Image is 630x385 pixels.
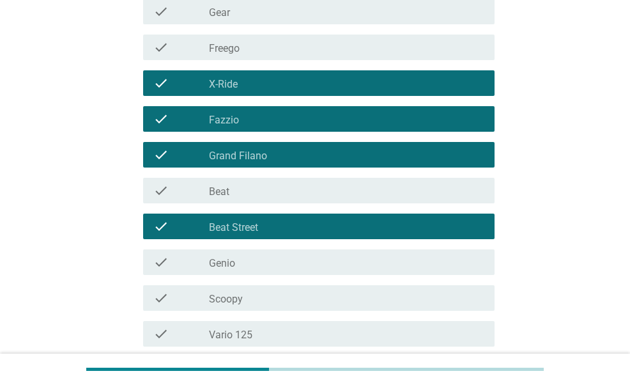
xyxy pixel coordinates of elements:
[153,40,169,55] i: check
[153,75,169,91] i: check
[209,42,240,55] label: Freego
[153,4,169,19] i: check
[209,150,267,162] label: Grand Filano
[153,326,169,342] i: check
[153,290,169,306] i: check
[209,6,230,19] label: Gear
[209,185,229,198] label: Beat
[209,114,239,127] label: Fazzio
[153,111,169,127] i: check
[209,293,243,306] label: Scoopy
[153,147,169,162] i: check
[209,78,238,91] label: X-Ride
[209,221,258,234] label: Beat Street
[153,219,169,234] i: check
[209,329,252,342] label: Vario 125
[153,255,169,270] i: check
[153,183,169,198] i: check
[209,257,235,270] label: Genio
